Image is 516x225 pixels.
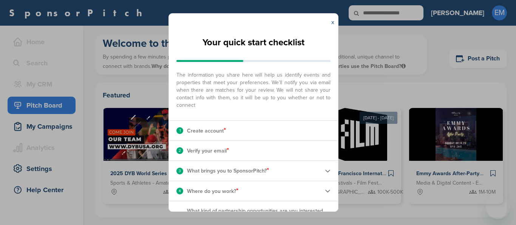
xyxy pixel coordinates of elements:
[325,188,331,194] img: Checklist arrow 2
[187,186,238,196] p: Where do you work?
[176,127,183,134] div: 1
[187,126,226,136] p: Create account
[187,146,229,156] p: Verify your email
[486,195,510,219] iframe: Button to launch messaging window
[176,68,331,109] span: The information you share here will help us identify events and properties that meet your prefere...
[176,188,183,194] div: 4
[325,168,331,174] img: Checklist arrow 2
[176,147,183,154] div: 2
[176,168,183,174] div: 3
[187,166,269,176] p: What brings you to SponsorPitch?
[187,206,325,225] p: What kind of partnership opportunities are you interested in for your first campaign?
[331,18,334,26] a: x
[202,34,304,51] h2: Your quick start checklist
